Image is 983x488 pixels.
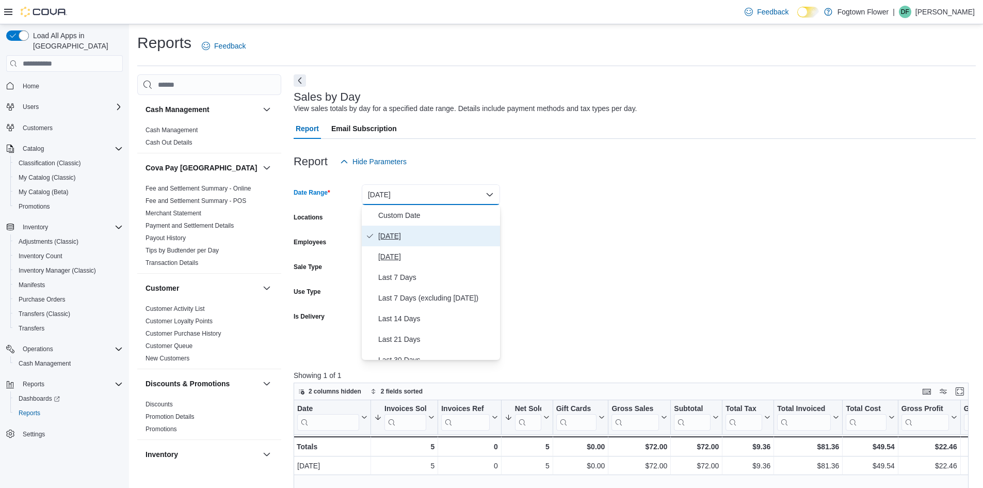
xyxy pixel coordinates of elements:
div: Subtotal [674,404,711,414]
span: Last 30 Days [378,354,496,366]
div: $81.36 [777,440,839,453]
button: Inventory [261,448,273,461]
div: $9.36 [726,440,770,453]
span: 2 columns hidden [309,387,361,396]
button: 2 columns hidden [294,385,365,398]
div: Invoices Ref [441,404,489,431]
span: Promotion Details [146,413,195,421]
div: Gross Profit [901,404,949,431]
a: Cash Management [146,127,198,134]
a: Adjustments (Classic) [14,235,83,248]
div: Net Sold [515,404,541,431]
button: Hide Parameters [336,151,411,172]
span: Custom Date [378,209,496,222]
span: Last 7 Days [378,271,496,284]
div: $72.00 [674,460,719,472]
a: Feedback [198,36,250,56]
a: Promotions [146,426,177,433]
a: Payment and Settlement Details [146,222,234,229]
button: Cash Management [146,104,259,115]
button: Reports [10,406,127,420]
span: Transfers [14,322,123,335]
a: Fee and Settlement Summary - POS [146,197,246,204]
span: Customers [23,124,53,132]
div: Net Sold [515,404,541,414]
span: Customer Purchase History [146,329,221,338]
label: Employees [294,238,326,246]
div: [DATE] [297,460,367,472]
button: Invoices Sold [374,404,434,431]
span: Transaction Details [146,259,198,267]
span: Transfers [19,324,44,333]
span: [DATE] [378,230,496,242]
div: Select listbox [362,205,500,360]
span: Reports [14,407,123,419]
span: Transfers (Classic) [14,308,123,320]
a: Fee and Settlement Summary - Online [146,185,251,192]
a: Tips by Budtender per Day [146,247,219,254]
button: Inventory [146,449,259,460]
span: Catalog [19,143,123,155]
p: [PERSON_NAME] [915,6,975,18]
button: Inventory [2,220,127,234]
button: Enter fullscreen [954,385,966,398]
div: $22.46 [901,440,957,453]
button: Keyboard shortcuts [921,385,933,398]
span: Adjustments (Classic) [19,238,78,246]
a: Inventory Manager (Classic) [14,264,100,277]
button: Inventory Manager (Classic) [10,263,127,278]
span: Payout History [146,234,186,242]
h3: Sales by Day [294,91,361,103]
button: Cova Pay [GEOGRAPHIC_DATA] [146,163,259,173]
span: My Catalog (Classic) [14,171,123,184]
a: Customer Purchase History [146,330,221,337]
span: 2 fields sorted [381,387,423,396]
nav: Complex example [6,74,123,468]
span: Home [23,82,39,90]
div: Total Tax [726,404,762,431]
button: Users [19,101,43,113]
button: Subtotal [674,404,719,431]
a: Customer Loyalty Points [146,318,213,325]
button: Users [2,100,127,114]
button: [DATE] [362,184,500,205]
a: Merchant Statement [146,210,201,217]
span: Promotions [19,202,50,211]
div: 5 [505,440,550,453]
div: $22.46 [901,460,957,472]
div: 5 [374,440,434,453]
span: Purchase Orders [14,293,123,306]
span: Customer Activity List [146,305,205,313]
button: Adjustments (Classic) [10,234,127,249]
span: Dashboards [14,392,123,405]
button: Total Invoiced [777,404,839,431]
h3: Cova Pay [GEOGRAPHIC_DATA] [146,163,257,173]
a: Discounts [146,401,173,408]
a: Inventory Count [14,250,67,262]
div: $9.36 [726,460,770,472]
span: Merchant Statement [146,209,201,217]
button: Inventory Count [10,249,127,263]
p: Fogtown Flower [837,6,889,18]
button: Transfers (Classic) [10,307,127,321]
button: Invoices Ref [441,404,497,431]
a: Home [19,80,43,92]
div: $81.36 [777,460,839,472]
span: Promotions [146,425,177,433]
div: 0 [441,460,497,472]
button: 2 fields sorted [366,385,427,398]
span: Email Subscription [331,118,397,139]
label: Locations [294,213,323,222]
span: Inventory Count [14,250,123,262]
div: $49.54 [846,440,894,453]
button: Reports [2,377,127,391]
span: Home [19,79,123,92]
span: Feedback [214,41,246,51]
label: Sale Type [294,263,322,271]
span: Tips by Budtender per Day [146,246,219,255]
p: Showing 1 of 1 [294,370,976,381]
h1: Reports [137,33,191,53]
h3: Discounts & Promotions [146,379,230,389]
button: Customers [2,120,127,135]
span: Settings [23,430,45,438]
